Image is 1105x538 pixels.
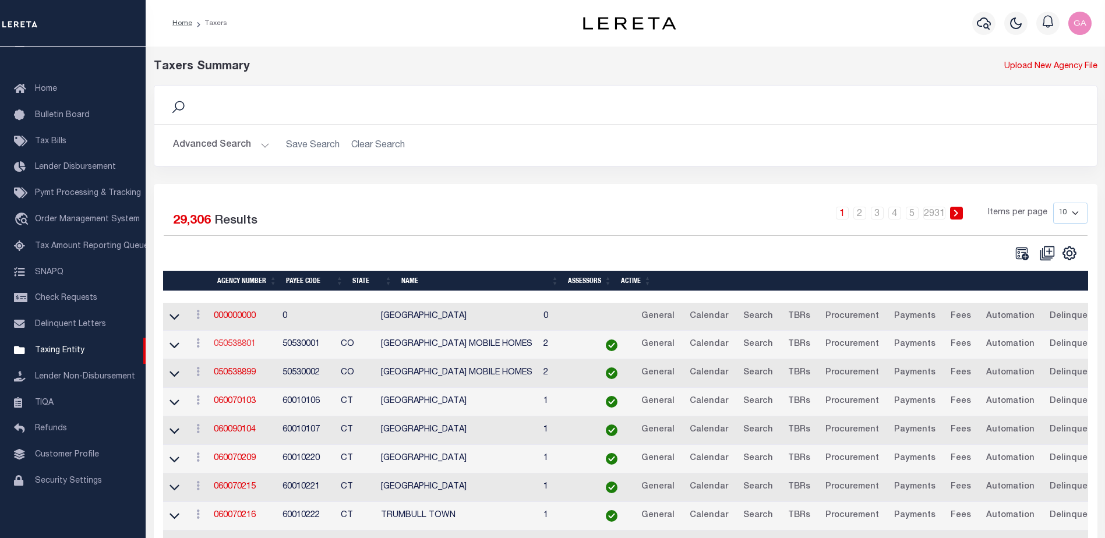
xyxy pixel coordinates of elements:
[336,416,377,445] td: CT
[154,58,857,76] div: Taxers Summary
[684,449,733,468] a: Calendar
[1004,61,1097,73] a: Upload New Agency File
[606,396,617,408] img: check-icon-green.svg
[783,478,815,497] a: TBRs
[616,271,656,291] th: Active: activate to sort column ascending
[35,242,149,250] span: Tax Amount Reporting Queue
[684,364,733,383] a: Calendar
[783,307,815,326] a: TBRs
[336,473,377,502] td: CT
[376,473,539,502] td: [GEOGRAPHIC_DATA]
[278,388,336,416] td: 60010106
[684,478,733,497] a: Calendar
[871,207,884,220] a: 3
[214,369,256,377] a: 050538899
[820,478,884,497] a: Procurement
[820,421,884,440] a: Procurement
[836,207,849,220] a: 1
[738,335,778,354] a: Search
[348,271,397,291] th: State: activate to sort column ascending
[945,392,976,411] a: Fees
[278,473,336,502] td: 60010221
[636,449,680,468] a: General
[889,392,941,411] a: Payments
[214,312,256,320] a: 000000000
[214,454,256,462] a: 060070209
[636,392,680,411] a: General
[214,397,256,405] a: 060070103
[192,18,227,29] li: Taxers
[336,445,377,473] td: CT
[738,307,778,326] a: Search
[397,271,563,291] th: Name: activate to sort column ascending
[278,331,336,359] td: 50530001
[539,303,592,331] td: 0
[636,507,680,525] a: General
[636,364,680,383] a: General
[35,215,140,224] span: Order Management System
[820,335,884,354] a: Procurement
[35,85,57,93] span: Home
[173,215,211,227] span: 29,306
[376,303,539,331] td: [GEOGRAPHIC_DATA]
[376,388,539,416] td: [GEOGRAPHIC_DATA]
[981,307,1040,326] a: Automation
[945,421,976,440] a: Fees
[606,367,617,379] img: check-icon-green.svg
[738,364,778,383] a: Search
[35,137,66,146] span: Tax Bills
[783,335,815,354] a: TBRs
[376,445,539,473] td: [GEOGRAPHIC_DATA]
[738,449,778,468] a: Search
[35,268,63,276] span: SNAPQ
[336,502,377,530] td: CT
[945,364,976,383] a: Fees
[278,359,336,388] td: 50530002
[906,207,919,220] a: 5
[981,478,1040,497] a: Automation
[889,421,941,440] a: Payments
[281,271,348,291] th: Payee Code: activate to sort column ascending
[214,511,256,519] a: 060070216
[35,111,90,119] span: Bulletin Board
[923,207,945,220] a: 2931
[336,331,377,359] td: CO
[945,335,976,354] a: Fees
[636,478,680,497] a: General
[981,335,1040,354] a: Automation
[278,416,336,445] td: 60010107
[945,449,976,468] a: Fees
[820,307,884,326] a: Procurement
[1068,12,1092,35] img: svg+xml;base64,PHN2ZyB4bWxucz0iaHR0cDovL3d3dy53My5vcmcvMjAwMC9zdmciIHBvaW50ZXItZXZlbnRzPSJub25lIi...
[945,307,976,326] a: Fees
[738,507,778,525] a: Search
[945,478,976,497] a: Fees
[35,294,97,302] span: Check Requests
[606,339,617,351] img: check-icon-green.svg
[988,207,1047,220] span: Items per page
[376,359,539,388] td: [GEOGRAPHIC_DATA] MOBILE HOMES
[35,398,54,406] span: TIQA
[376,416,539,445] td: [GEOGRAPHIC_DATA]
[336,359,377,388] td: CO
[981,364,1040,383] a: Automation
[820,364,884,383] a: Procurement
[539,473,592,502] td: 1
[35,189,141,197] span: Pymt Processing & Tracking
[684,507,733,525] a: Calendar
[820,507,884,525] a: Procurement
[606,482,617,493] img: check-icon-green.svg
[35,373,135,381] span: Lender Non-Disbursement
[981,449,1040,468] a: Automation
[336,388,377,416] td: CT
[35,320,106,328] span: Delinquent Letters
[539,416,592,445] td: 1
[783,364,815,383] a: TBRs
[172,20,192,27] a: Home
[35,163,116,171] span: Lender Disbursement
[14,213,33,228] i: travel_explore
[738,421,778,440] a: Search
[376,502,539,530] td: TRUMBULL TOWN
[213,271,281,291] th: Agency Number: activate to sort column ascending
[214,483,256,491] a: 060070215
